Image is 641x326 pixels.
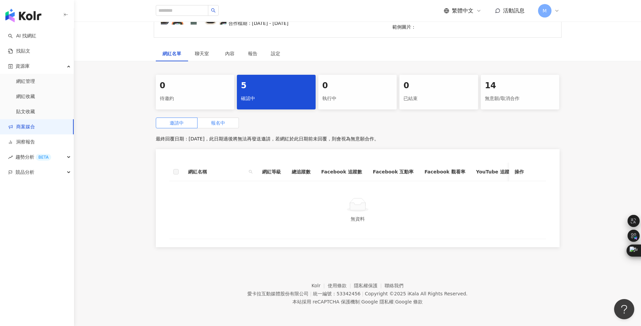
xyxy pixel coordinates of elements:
a: 隱私權保護 [354,283,385,288]
span: 網紅名稱 [188,168,246,175]
a: 找貼文 [8,48,30,55]
a: 網紅收藏 [16,93,35,100]
div: 待邀約 [160,93,230,104]
a: iKala [407,291,419,296]
div: 無意願/取消合作 [485,93,556,104]
a: searchAI 找網紅 [8,33,36,39]
div: 愛卡拉互動媒體股份有限公司 [247,291,309,296]
span: search [211,8,216,13]
span: | [360,299,361,304]
div: Copyright © 2025 All Rights Reserved. [365,291,467,296]
div: 報告 [248,50,257,57]
div: 0 [403,80,474,92]
div: 5 [241,80,312,92]
a: 使用條款 [328,283,354,288]
img: logo [5,9,41,22]
th: YouTube 追蹤數 [471,163,520,181]
a: Kolr [312,283,328,288]
span: | [362,291,363,296]
div: 0 [322,80,393,92]
th: 總追蹤數 [286,163,316,181]
a: 網紅管理 [16,78,35,85]
span: 競品分析 [15,165,34,180]
span: 本站採用 reCAPTCHA 保護機制 [292,298,423,306]
span: 聊天室 [195,51,212,56]
a: Google 隱私權 [361,299,394,304]
th: 網紅等級 [257,163,286,181]
div: 內容 [225,50,235,57]
iframe: Help Scout Beacon - Open [614,299,634,319]
a: 洞察報告 [8,139,35,145]
a: 聯絡我們 [385,283,403,288]
span: search [247,167,254,177]
a: Google 條款 [395,299,423,304]
div: 設定 [271,50,280,57]
div: 網紅名單 [163,50,181,57]
span: 趨勢分析 [15,150,51,165]
p: 最終回覆日期：[DATE]，此日期過後將無法再發送邀請，若網紅於此日期前未回覆，則會視為無意願合作。 [156,134,560,144]
span: | [394,299,395,304]
div: BETA [36,154,51,161]
th: Facebook 觀看率 [419,163,470,181]
a: 商案媒合 [8,124,35,130]
span: 邀請中 [170,120,184,126]
a: 貼文收藏 [16,108,35,115]
div: 確認中 [241,93,312,104]
div: 已結束 [403,93,474,104]
div: 14 [485,80,556,92]
div: 執行中 [322,93,393,104]
span: 繁體中文 [452,7,473,14]
p: 範例圖片： [392,23,545,31]
div: 統一編號：53342456 [313,291,360,296]
th: 操作 [509,163,546,181]
span: search [249,170,253,174]
th: Facebook 追蹤數 [316,163,367,181]
span: rise [8,155,13,160]
div: 0 [160,80,230,92]
span: 資源庫 [15,59,30,74]
p: 合作檔期：[DATE] - [DATE] [228,20,307,27]
div: 無資料 [177,215,538,223]
span: 報名中 [211,120,225,126]
span: M [542,7,546,14]
th: Facebook 互動率 [367,163,419,181]
span: 活動訊息 [503,7,525,14]
span: | [310,291,312,296]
